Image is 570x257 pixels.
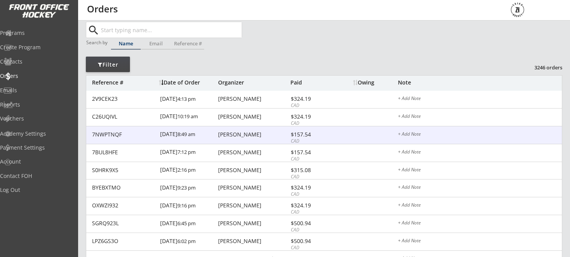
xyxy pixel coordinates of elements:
div: OXWZI932 [92,203,155,208]
div: C26UQIVL [92,114,155,119]
div: + Add Note [398,132,562,138]
div: [PERSON_NAME] [218,167,288,173]
div: CAD [291,227,332,233]
input: Start typing name... [99,22,242,38]
div: [PERSON_NAME] [218,132,288,137]
div: [PERSON_NAME] [218,96,288,102]
div: Owing [353,80,398,85]
div: + Add Note [398,96,562,102]
div: LPZ6GS3O [92,238,155,244]
div: CAD [291,174,332,180]
div: $500.94 [291,221,332,226]
div: $324.19 [291,185,332,190]
div: [PERSON_NAME] [218,221,288,226]
div: 7BUL8HFE [92,150,155,155]
div: [PERSON_NAME] [218,150,288,155]
div: CAD [291,209,332,216]
div: [DATE] [160,179,216,197]
div: [DATE] [160,215,216,233]
div: + Add Note [398,221,562,227]
div: CAD [291,156,332,162]
font: 2:16 pm [177,166,196,173]
div: [DATE] [160,233,216,250]
div: [PERSON_NAME] [218,203,288,208]
div: Filter [86,61,130,69]
div: $324.19 [291,114,332,119]
div: [DATE] [160,126,216,144]
div: $324.19 [291,203,332,208]
font: 9:23 pm [177,184,196,191]
div: Search by [86,40,108,45]
div: [DATE] [160,91,216,108]
font: 10:19 am [177,113,198,120]
div: [PERSON_NAME] [218,238,288,244]
div: + Add Note [398,167,562,174]
div: Reference # [92,80,155,85]
div: 3246 orders [522,64,562,71]
font: 8:49 am [177,131,195,138]
div: CAD [291,138,332,145]
div: $324.19 [291,96,332,102]
div: [DATE] [160,144,216,162]
div: CAD [291,120,332,127]
font: 6:02 pm [177,238,196,245]
div: 7NWPTNQF [92,132,155,137]
div: + Add Note [398,203,562,209]
div: + Add Note [398,238,562,245]
div: + Add Note [398,114,562,120]
button: search [87,24,100,36]
div: Note [398,80,562,85]
div: $157.54 [291,132,332,137]
div: $500.94 [291,238,332,244]
div: $315.08 [291,167,332,173]
div: CAD [291,191,332,198]
div: Reference # [171,41,204,46]
div: Paid [290,80,332,85]
div: + Add Note [398,185,562,191]
div: [DATE] [160,162,216,179]
div: Name [111,41,141,46]
font: 9:16 pm [177,202,196,209]
font: 7:12 pm [177,148,196,155]
div: SGRQ923L [92,221,155,226]
div: [PERSON_NAME] [218,185,288,190]
div: CAD [291,245,332,251]
div: [DATE] [160,197,216,215]
div: CAD [291,102,332,109]
div: S0HRK9X5 [92,167,155,173]
div: BYEBXTMO [92,185,155,190]
div: + Add Note [398,150,562,156]
div: Email [141,41,171,46]
div: Organizer [218,80,288,85]
div: [DATE] [160,109,216,126]
div: Date of Order [159,80,216,85]
div: $157.54 [291,150,332,155]
div: [PERSON_NAME] [218,114,288,119]
font: 4:13 pm [177,95,196,102]
font: 6:45 pm [177,220,196,227]
div: 2V9CEK23 [92,96,155,102]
